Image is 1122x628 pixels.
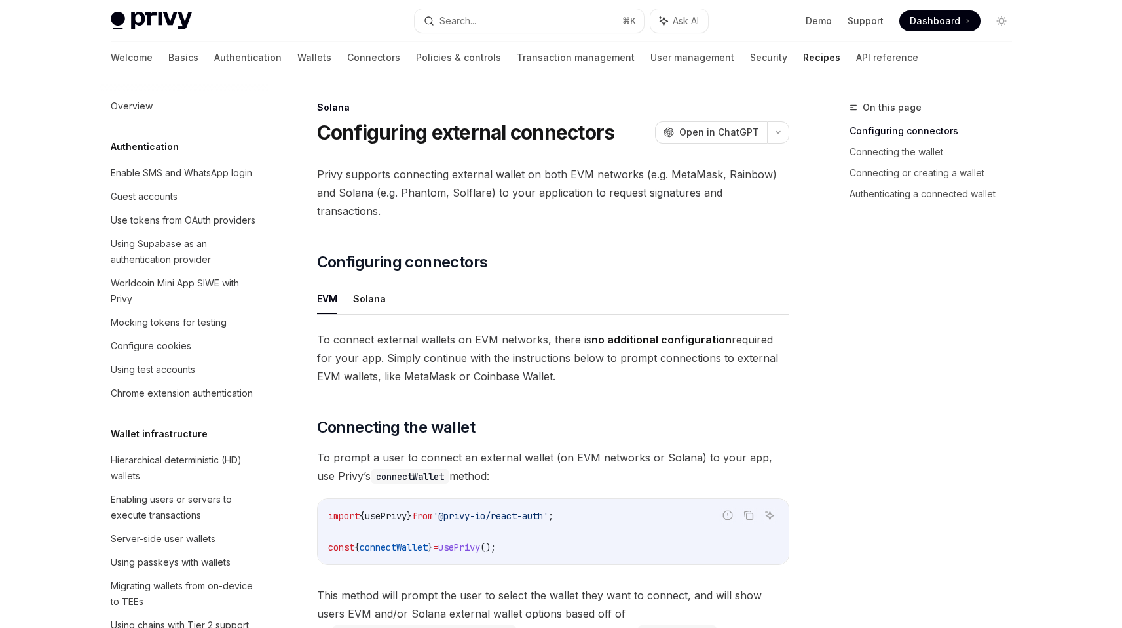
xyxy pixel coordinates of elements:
[111,98,153,114] div: Overview
[415,9,644,33] button: Search...⌘K
[719,507,736,524] button: Report incorrect code
[806,14,832,28] a: Demo
[100,271,268,311] a: Worldcoin Mini App SIWE with Privy
[803,42,840,73] a: Recipes
[168,42,198,73] a: Basics
[297,42,331,73] a: Wallets
[111,555,231,570] div: Using passkeys with wallets
[317,165,789,220] span: Privy supports connecting external wallet on both EVM networks (e.g. MetaMask, Rainbow) and Solan...
[347,42,400,73] a: Connectors
[111,338,191,354] div: Configure cookies
[111,492,260,523] div: Enabling users or servers to execute transactions
[100,208,268,232] a: Use tokens from OAuth providers
[111,12,192,30] img: light logo
[899,10,981,31] a: Dashboard
[111,315,227,330] div: Mocking tokens for testing
[317,448,789,485] span: To prompt a user to connect an external wallet (on EVM networks or Solana) to your app, use Privy...
[100,94,268,118] a: Overview
[111,578,260,610] div: Migrating wallets from on-device to TEEs
[100,161,268,185] a: Enable SMS and WhatsApp login
[111,385,253,401] div: Chrome extension authentication
[100,488,268,527] a: Enabling users or servers to execute transactions
[360,541,428,553] span: connectWallet
[761,507,778,524] button: Ask AI
[740,507,757,524] button: Copy the contents from the code block
[428,541,433,553] span: }
[407,510,412,522] span: }
[650,42,734,73] a: User management
[111,189,178,205] div: Guest accounts
[111,275,260,307] div: Worldcoin Mini App SIWE with Privy
[328,541,354,553] span: const
[100,527,268,551] a: Server-side user wallets
[655,121,767,144] button: Open in ChatGPT
[100,185,268,208] a: Guest accounts
[111,452,260,484] div: Hierarchical deterministic (HD) wallets
[100,382,268,405] a: Chrome extension authentication
[517,42,635,73] a: Transaction management
[412,510,433,522] span: from
[991,10,1012,31] button: Toggle dark mode
[111,531,215,547] div: Server-side user wallets
[360,510,365,522] span: {
[548,510,553,522] span: ;
[317,283,337,314] button: EVM
[100,358,268,382] a: Using test accounts
[850,163,1022,184] a: Connecting or creating a wallet
[317,252,488,273] span: Configuring connectors
[439,13,476,29] div: Search...
[317,101,789,114] div: Solana
[591,333,732,346] strong: no additional configuration
[679,126,759,139] span: Open in ChatGPT
[371,469,449,484] code: connectWallet
[111,426,208,442] h5: Wallet infrastructure
[214,42,282,73] a: Authentication
[433,541,438,553] span: =
[850,142,1022,163] a: Connecting the wallet
[100,232,268,271] a: Using Supabase as an authentication provider
[111,42,153,73] a: Welcome
[317,330,789,385] span: To connect external wallets on EVM networks, there is required for your app. Simply continue with...
[317,121,615,144] h1: Configuring external connectors
[848,14,884,28] a: Support
[111,212,255,228] div: Use tokens from OAuth providers
[365,510,407,522] span: usePrivy
[100,551,268,574] a: Using passkeys with wallets
[100,334,268,358] a: Configure cookies
[863,100,922,115] span: On this page
[850,121,1022,142] a: Configuring connectors
[438,541,480,553] span: usePrivy
[100,448,268,488] a: Hierarchical deterministic (HD) wallets
[100,311,268,334] a: Mocking tokens for testing
[111,165,252,181] div: Enable SMS and WhatsApp login
[673,14,699,28] span: Ask AI
[111,139,179,155] h5: Authentication
[480,541,496,553] span: ();
[622,16,636,26] span: ⌘ K
[111,236,260,267] div: Using Supabase as an authentication provider
[910,14,960,28] span: Dashboard
[650,9,708,33] button: Ask AI
[317,417,475,438] span: Connecting the wallet
[328,510,360,522] span: import
[100,574,268,614] a: Migrating wallets from on-device to TEEs
[750,42,787,73] a: Security
[353,283,386,314] button: Solana
[856,42,918,73] a: API reference
[354,541,360,553] span: {
[433,510,548,522] span: '@privy-io/react-auth'
[416,42,501,73] a: Policies & controls
[850,184,1022,205] a: Authenticating a connected wallet
[111,362,195,378] div: Using test accounts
